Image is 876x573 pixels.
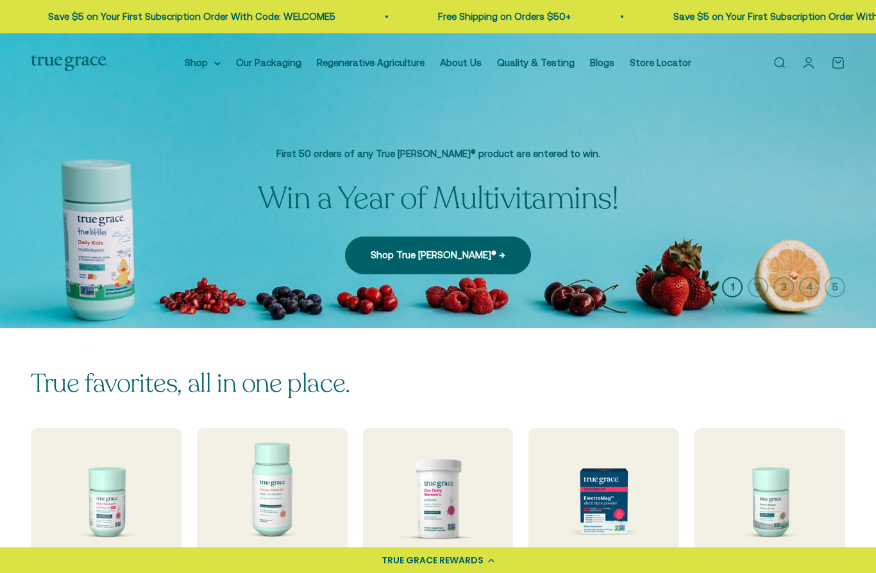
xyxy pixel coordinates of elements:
[799,277,820,297] button: 4
[748,277,768,297] button: 2
[630,57,691,68] a: Store Locator
[440,57,482,68] a: About Us
[258,178,619,219] split-lines: Win a Year of Multivitamins!
[382,554,484,567] div: TRUE GRACE REWARDS
[345,237,531,274] a: Shop True [PERSON_NAME]® →
[722,277,743,297] button: 1
[38,9,325,24] p: Save $5 on Your First Subscription Order With Code: WELCOME5
[590,57,614,68] a: Blogs
[185,55,221,71] summary: Shop
[31,366,350,401] split-lines: True favorites, all in one place.
[428,11,560,22] a: Free Shipping on Orders $50+
[236,57,301,68] a: Our Packaging
[497,57,575,68] a: Quality & Testing
[258,146,619,162] p: First 50 orders of any True [PERSON_NAME]® product are entered to win.
[825,277,845,297] button: 5
[773,277,794,297] button: 3
[317,57,425,68] a: Regenerative Agriculture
